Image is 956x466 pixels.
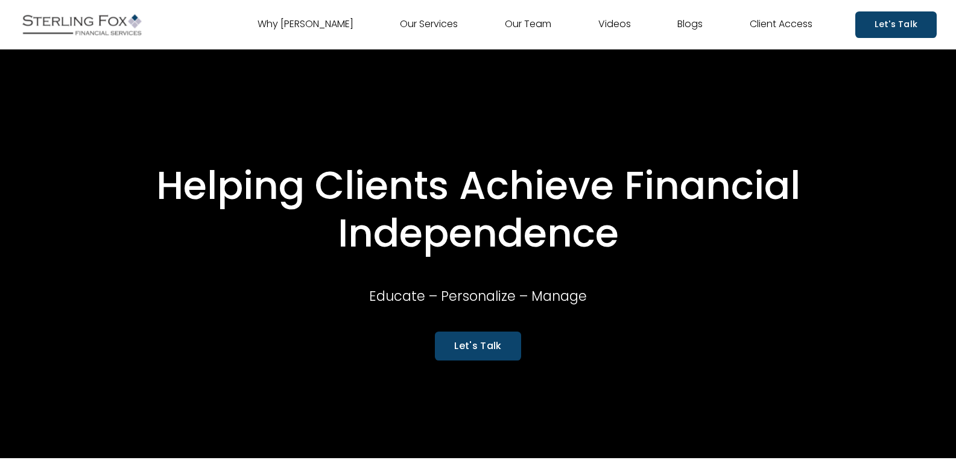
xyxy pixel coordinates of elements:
[677,15,703,34] a: Blogs
[56,162,901,257] h1: Helping Clients Achieve Financial Independence
[855,11,937,37] a: Let's Talk
[304,284,652,308] p: Educate – Personalize – Manage
[435,332,521,360] a: Let's Talk
[258,15,353,34] a: Why [PERSON_NAME]
[598,15,631,34] a: Videos
[750,15,812,34] a: Client Access
[400,15,458,34] a: Our Services
[19,10,145,40] img: Sterling Fox Financial Services
[505,15,551,34] a: Our Team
